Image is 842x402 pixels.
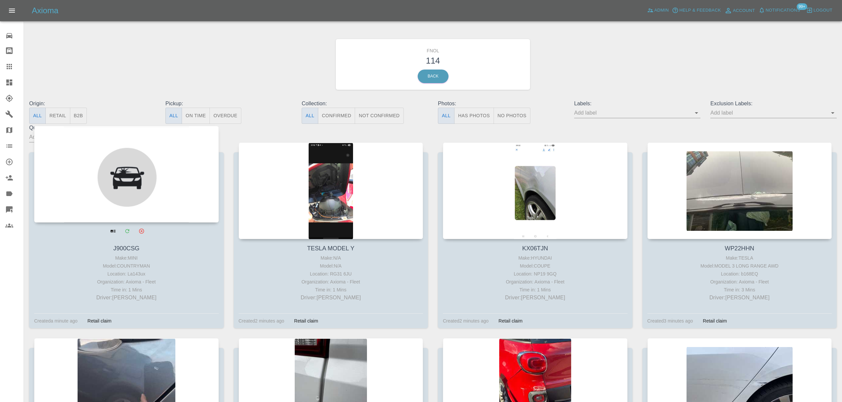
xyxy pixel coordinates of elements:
[654,7,669,14] span: Admin
[29,108,46,124] button: All
[36,294,217,302] p: Driver: [PERSON_NAME]
[445,270,626,278] div: Location: NP19 9GQ
[240,262,422,270] div: Model: N/A
[182,108,210,124] button: On Time
[710,100,837,108] p: Exclusion Labels:
[649,286,830,294] div: Time in: 3 Mins
[647,317,693,325] div: Created 3 minutes ago
[239,317,284,325] div: Created 2 minutes ago
[649,270,830,278] div: Location: b168EQ
[418,70,449,83] a: Back
[698,317,732,325] div: Retail claim
[445,294,626,302] p: Driver: [PERSON_NAME]
[574,100,700,108] p: Labels:
[813,7,832,14] span: Logout
[240,286,422,294] div: Time in: 1 Mins
[649,254,830,262] div: Make: TESLA
[210,108,241,124] button: Overdue
[649,294,830,302] p: Driver: [PERSON_NAME]
[307,245,354,252] a: TESLA MODEL Y
[723,5,757,16] a: Account
[733,7,755,15] span: Account
[574,108,691,118] input: Add label
[83,317,116,325] div: Retail claim
[445,286,626,294] div: Time in: 1 Mins
[32,5,58,16] h5: Axioma
[445,254,626,262] div: Make: HYUNDAI
[318,108,355,124] button: Confirmed
[670,5,722,16] button: Help & Feedback
[725,245,754,252] a: WP22HHN
[106,224,120,238] a: View
[649,262,830,270] div: Model: MODEL 3 LONG RANGE AWD
[36,254,217,262] div: Make: MINI
[29,124,155,132] p: Quoters:
[445,262,626,270] div: Model: COUPE
[797,3,807,10] span: 99+
[805,5,834,16] button: Logout
[70,108,87,124] button: B2B
[289,317,323,325] div: Retail claim
[494,108,530,124] button: No Photos
[302,100,428,108] p: Collection:
[240,294,422,302] p: Driver: [PERSON_NAME]
[29,132,146,142] input: Add quoter
[36,262,217,270] div: Model: COUNTRYMAN
[649,278,830,286] div: Organization: Axioma - Fleet
[355,108,403,124] button: Not Confirmed
[4,3,20,19] button: Open drawer
[240,270,422,278] div: Location: RG31 6JU
[341,44,525,54] h6: FNOL
[679,7,721,14] span: Help & Feedback
[34,317,78,325] div: Created a minute ago
[692,108,701,118] button: Open
[45,108,70,124] button: Retail
[828,108,837,118] button: Open
[120,224,134,238] a: Modify
[438,108,454,124] button: All
[445,278,626,286] div: Organization: Axioma - Fleet
[341,54,525,67] h3: 114
[29,100,155,108] p: Origin:
[454,108,494,124] button: Has Photos
[645,5,671,16] a: Admin
[36,270,217,278] div: Location: La143ux
[522,245,548,252] a: KX06TJN
[240,278,422,286] div: Organization: Axioma - Fleet
[757,5,802,16] button: Notifications
[494,317,527,325] div: Retail claim
[36,278,217,286] div: Organization: Axioma - Fleet
[766,7,800,14] span: Notifications
[165,100,292,108] p: Pickup:
[36,286,217,294] div: Time in: 1 Mins
[165,108,182,124] button: All
[302,108,318,124] button: All
[710,108,827,118] input: Add label
[135,224,148,238] button: Archive
[240,254,422,262] div: Make: N/A
[438,100,564,108] p: Photos:
[113,245,140,252] a: J900CSG
[443,317,489,325] div: Created 2 minutes ago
